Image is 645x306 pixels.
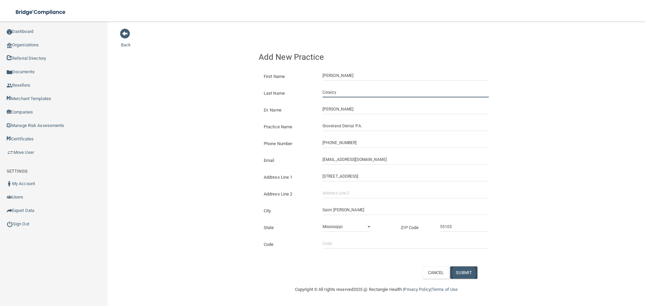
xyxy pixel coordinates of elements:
button: SUBMIT [450,266,477,279]
img: ic_user_dark.df1a06c3.png [7,181,12,186]
label: SETTINGS [7,167,28,175]
input: Last Name [322,87,489,97]
img: icon-users.e205127d.png [7,194,12,200]
input: Email [322,155,489,165]
button: CANCEL [422,266,449,279]
input: Address Line 1 [322,171,489,181]
div: Copyright © All rights reserved 2025 @ Rectangle Health | | [254,279,499,300]
label: Dr. Name [259,106,317,114]
input: Practice Name [322,121,489,131]
input: First Name [322,71,489,81]
a: Back [121,34,131,47]
label: City [259,207,317,215]
label: State [259,224,317,232]
label: Address Line 2 [259,190,317,198]
label: Email [259,157,317,165]
input: Address Line 2 [322,188,489,198]
img: ic_reseller.de258add.png [7,83,12,88]
iframe: Drift Widget Chat Controller [529,258,637,285]
input: _____ [440,222,489,232]
label: First Name [259,73,317,81]
label: Code [259,241,317,249]
img: ic_power_dark.7ecde6b1.png [7,221,13,227]
label: Last Name [259,89,317,97]
input: City [322,205,489,215]
label: ZIP Code [396,224,435,232]
img: organization-icon.f8decf85.png [7,43,12,48]
input: (___) ___-____ [322,138,489,148]
a: Terms of Use [432,287,458,292]
label: Practice Name [259,123,317,131]
img: ic_dashboard_dark.d01f4a41.png [7,29,12,35]
img: bridge_compliance_login_screen.278c3ca4.svg [10,5,72,19]
img: icon-documents.8dae5593.png [7,70,12,75]
a: Privacy Policy [404,287,430,292]
img: briefcase.64adab9b.png [7,149,13,156]
img: icon-export.b9366987.png [7,208,12,213]
label: Phone Number [259,140,317,148]
h4: Add New Practice [259,53,494,61]
label: Address Line 1 [259,173,317,181]
input: Doctor Name [322,104,489,114]
input: Code [322,238,489,249]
